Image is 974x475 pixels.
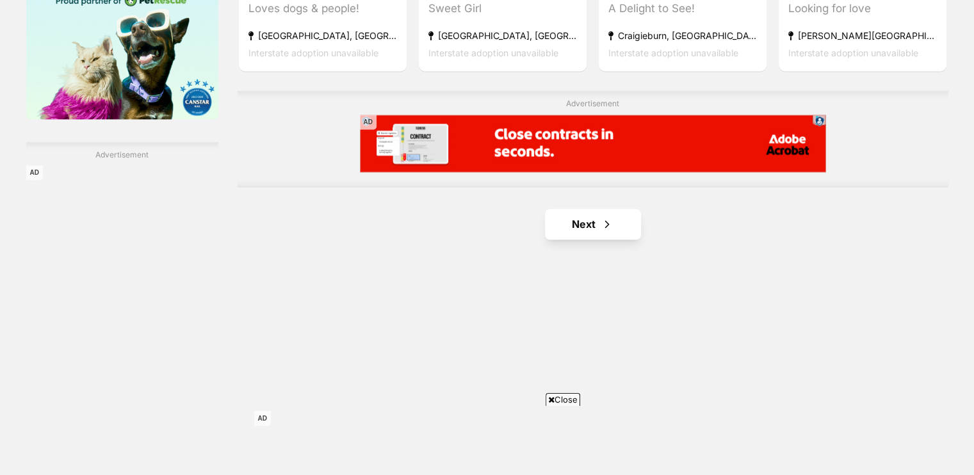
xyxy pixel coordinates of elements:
[248,47,378,58] span: Interstate adoption unavailable
[608,47,738,58] span: Interstate adoption unavailable
[455,1,465,12] img: consumer-privacy-logo.png
[26,165,43,180] span: AD
[453,1,466,12] a: Privacy Notification
[248,26,397,44] strong: [GEOGRAPHIC_DATA], [GEOGRAPHIC_DATA]
[428,47,558,58] span: Interstate adoption unavailable
[608,26,757,44] strong: Craigieburn, [GEOGRAPHIC_DATA]
[453,1,465,10] img: iconc.png
[254,411,720,469] iframe: Advertisement
[1,1,12,12] img: consumer-privacy-logo.png
[788,47,918,58] span: Interstate adoption unavailable
[546,393,580,406] span: Close
[360,115,377,129] span: AD
[254,411,271,426] span: AD
[238,91,948,188] div: Advertisement
[428,26,577,44] strong: [GEOGRAPHIC_DATA], [GEOGRAPHIC_DATA]
[788,26,937,44] strong: [PERSON_NAME][GEOGRAPHIC_DATA], [GEOGRAPHIC_DATA]
[238,209,948,239] nav: Pagination
[545,209,641,239] a: Next page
